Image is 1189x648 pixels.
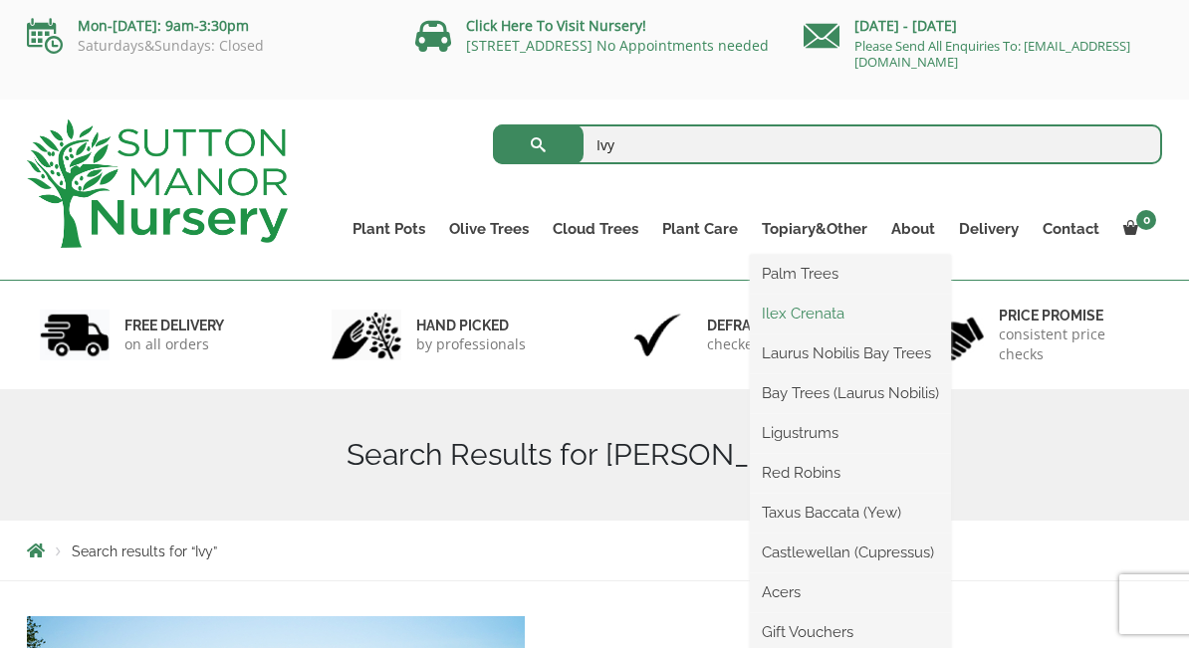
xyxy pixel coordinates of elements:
a: Laurus Nobilis Bay Trees [750,338,951,368]
a: Olive Trees [437,215,541,243]
p: consistent price checks [999,324,1150,364]
a: Ilex Crenata [750,299,951,328]
span: 0 [1136,210,1156,230]
p: [DATE] - [DATE] [804,14,1162,38]
a: Cloud Trees [541,215,650,243]
img: 3.jpg [622,310,692,360]
h6: FREE DELIVERY [124,317,224,334]
a: Castlewellan (Cupressus) [750,538,951,567]
h1: Search Results for [PERSON_NAME] [27,437,1162,473]
p: Mon-[DATE]: 9am-3:30pm [27,14,385,38]
a: Plant Pots [341,215,437,243]
p: on all orders [124,334,224,354]
a: Plant Care [650,215,750,243]
a: Taxus Baccata (Yew) [750,498,951,528]
a: Please Send All Enquiries To: [EMAIL_ADDRESS][DOMAIN_NAME] [854,37,1130,71]
a: Click Here To Visit Nursery! [466,16,646,35]
a: Topiary&Other [750,215,879,243]
nav: Breadcrumbs [27,542,1162,558]
h6: Defra approved [707,317,838,334]
p: Saturdays&Sundays: Closed [27,38,385,54]
a: Delivery [947,215,1031,243]
h6: hand picked [416,317,526,334]
a: 0 [1111,215,1162,243]
a: About [879,215,947,243]
a: Acers [750,577,951,607]
a: [STREET_ADDRESS] No Appointments needed [466,36,769,55]
a: Bay Trees (Laurus Nobilis) [750,378,951,408]
p: checked & Licensed [707,334,838,354]
span: Search results for “Ivy” [72,543,217,559]
img: 2.jpg [332,310,401,360]
a: Gift Vouchers [750,617,951,647]
p: by professionals [416,334,526,354]
input: Search... [493,124,1163,164]
h6: Price promise [999,307,1150,324]
img: logo [27,119,288,248]
a: Red Robins [750,458,951,488]
a: Ligustrums [750,418,951,448]
a: Contact [1031,215,1111,243]
a: Palm Trees [750,259,951,289]
img: 1.jpg [40,310,110,360]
